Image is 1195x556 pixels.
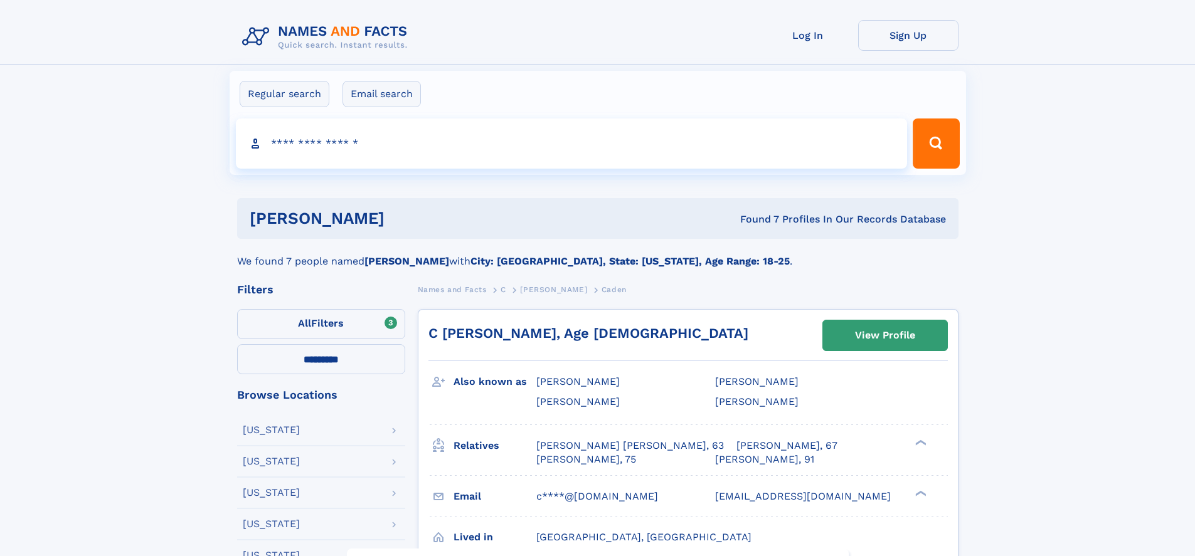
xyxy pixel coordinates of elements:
label: Email search [343,81,421,107]
a: C [501,281,506,297]
input: search input [236,118,908,169]
div: Found 7 Profiles In Our Records Database [562,212,946,226]
h3: Email [454,486,536,507]
div: [US_STATE] [243,456,300,466]
span: [PERSON_NAME] [536,396,620,407]
h3: Also known as [454,371,536,392]
a: [PERSON_NAME], 75 [536,453,636,466]
div: ❯ [912,489,927,497]
h1: [PERSON_NAME] [250,211,563,226]
div: [US_STATE] [243,519,300,529]
div: [US_STATE] [243,425,300,435]
b: City: [GEOGRAPHIC_DATA], State: [US_STATE], Age Range: 18-25 [470,255,790,267]
span: [EMAIL_ADDRESS][DOMAIN_NAME] [715,490,891,502]
label: Regular search [240,81,329,107]
span: [PERSON_NAME] [715,375,799,387]
div: Filters [237,284,405,295]
span: C [501,285,506,294]
div: View Profile [855,321,915,350]
span: [GEOGRAPHIC_DATA], [GEOGRAPHIC_DATA] [536,531,752,543]
a: Names and Facts [418,281,487,297]
div: [US_STATE] [243,488,300,498]
span: Caden [602,285,627,294]
a: [PERSON_NAME] [PERSON_NAME], 63 [536,439,724,453]
a: Log In [758,20,858,51]
label: Filters [237,309,405,339]
h3: Relatives [454,435,536,456]
h3: Lived in [454,527,536,548]
a: C [PERSON_NAME], Age [DEMOGRAPHIC_DATA] [428,325,748,341]
a: [PERSON_NAME], 67 [736,439,837,453]
span: All [298,317,311,329]
span: [PERSON_NAME] [536,375,620,387]
b: [PERSON_NAME] [364,255,449,267]
img: Logo Names and Facts [237,20,418,54]
a: [PERSON_NAME], 91 [715,453,814,466]
span: [PERSON_NAME] [715,396,799,407]
a: View Profile [823,320,947,350]
button: Search Button [913,118,959,169]
div: ❯ [912,438,927,446]
div: We found 7 people named with . [237,239,959,269]
a: Sign Up [858,20,959,51]
a: [PERSON_NAME] [520,281,587,297]
div: Browse Locations [237,389,405,401]
span: [PERSON_NAME] [520,285,587,294]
